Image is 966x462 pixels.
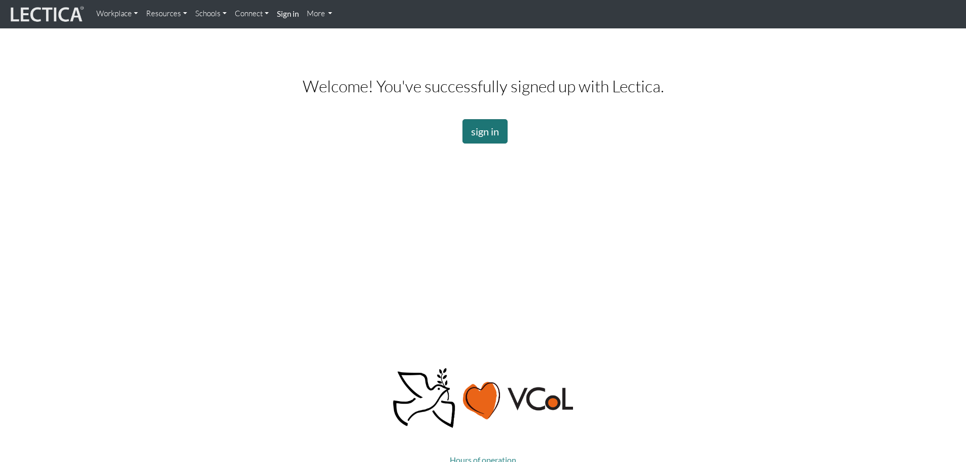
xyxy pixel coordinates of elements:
[169,77,798,95] h2: Welcome! You've successfully signed up with Lectica.
[390,367,576,430] img: Peace, love, VCoL
[142,4,191,24] a: Resources
[462,119,508,144] a: sign in
[277,9,299,18] strong: Sign in
[92,4,142,24] a: Workplace
[273,4,303,24] a: Sign in
[191,4,231,24] a: Schools
[8,5,84,24] img: lecticalive
[303,4,337,24] a: More
[231,4,273,24] a: Connect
